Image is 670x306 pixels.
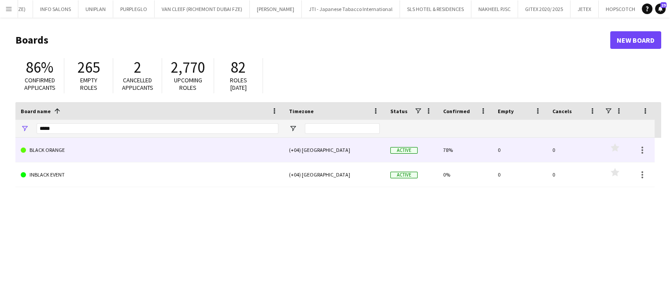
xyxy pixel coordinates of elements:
[134,58,141,77] span: 2
[302,0,400,18] button: JTI - Japanese Tabacco International
[174,76,202,92] span: Upcoming roles
[547,162,602,187] div: 0
[155,0,250,18] button: VAN CLEEF (RICHEMONT DUBAI FZE)
[492,162,547,187] div: 0
[230,76,247,92] span: Roles [DATE]
[284,162,385,187] div: (+04) [GEOGRAPHIC_DATA]
[305,123,380,134] input: Timezone Filter Input
[400,0,471,18] button: SLS HOTEL & RESIDENCES
[80,76,97,92] span: Empty roles
[610,31,661,49] a: New Board
[498,108,514,114] span: Empty
[655,4,666,14] a: 29
[21,138,278,162] a: BLACK ORANGE
[33,0,78,18] button: INFO SALONS
[26,58,53,77] span: 86%
[284,138,385,162] div: (+04) [GEOGRAPHIC_DATA]
[443,108,470,114] span: Confirmed
[122,76,153,92] span: Cancelled applicants
[289,108,314,114] span: Timezone
[471,0,518,18] button: NAKHEEL PJSC
[552,108,572,114] span: Cancels
[171,58,205,77] span: 2,770
[518,0,570,18] button: GITEX 2020/ 2025
[570,0,599,18] button: JETEX
[21,125,29,133] button: Open Filter Menu
[24,76,56,92] span: Confirmed applicants
[438,138,492,162] div: 78%
[78,0,113,18] button: UNIPLAN
[492,138,547,162] div: 0
[231,58,246,77] span: 82
[599,0,643,18] button: HOPSCOTCH
[438,162,492,187] div: 0%
[250,0,302,18] button: [PERSON_NAME]
[21,108,51,114] span: Board name
[660,2,666,8] span: 29
[15,33,610,47] h1: Boards
[390,147,418,154] span: Active
[78,58,100,77] span: 265
[113,0,155,18] button: PURPLEGLO
[37,123,278,134] input: Board name Filter Input
[289,125,297,133] button: Open Filter Menu
[547,138,602,162] div: 0
[390,108,407,114] span: Status
[21,162,278,187] a: INBLACK EVENT
[390,172,418,178] span: Active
